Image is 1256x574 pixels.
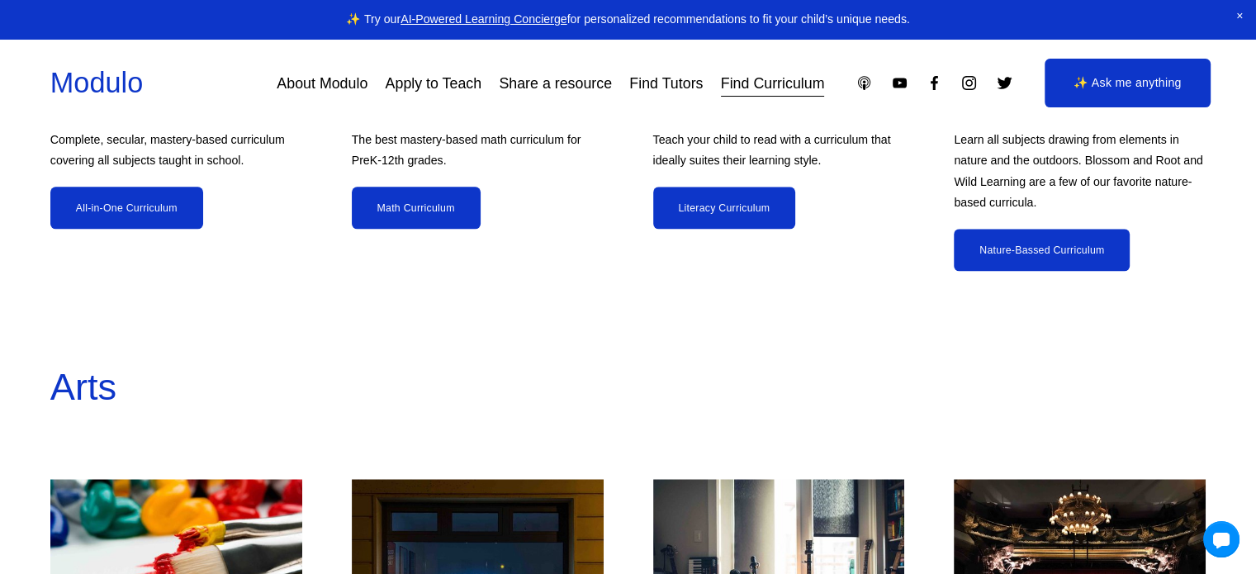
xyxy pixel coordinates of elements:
[352,187,481,229] a: Math Curriculum
[400,12,566,26] a: AI-Powered Learning Concierge
[50,187,203,229] a: All-in-One Curriculum
[1045,59,1211,108] a: ✨ Ask me anything
[50,67,143,98] a: Modulo
[386,69,482,98] a: Apply to Teach
[653,187,796,229] a: Literacy Curriculum
[50,130,302,172] p: Complete, secular, mastery-based curriculum covering all subjects taught in school.
[891,74,908,92] a: YouTube
[954,130,1206,214] p: Learn all subjects drawing from elements in nature and the outdoors. Blossom and Root and Wild Le...
[352,130,604,172] p: The best mastery-based math curriculum for PreK-12th grades.
[499,69,612,98] a: Share a resource
[721,69,825,98] a: Find Curriculum
[856,74,873,92] a: Apple Podcasts
[50,353,1206,420] p: Arts
[629,69,703,98] a: Find Tutors
[996,74,1013,92] a: Twitter
[954,229,1130,271] a: Nature-Bassed Curriculum
[277,69,367,98] a: About Modulo
[653,130,905,172] p: Teach your child to read with a curriculum that ideally suites their learning style.
[926,74,943,92] a: Facebook
[960,74,978,92] a: Instagram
